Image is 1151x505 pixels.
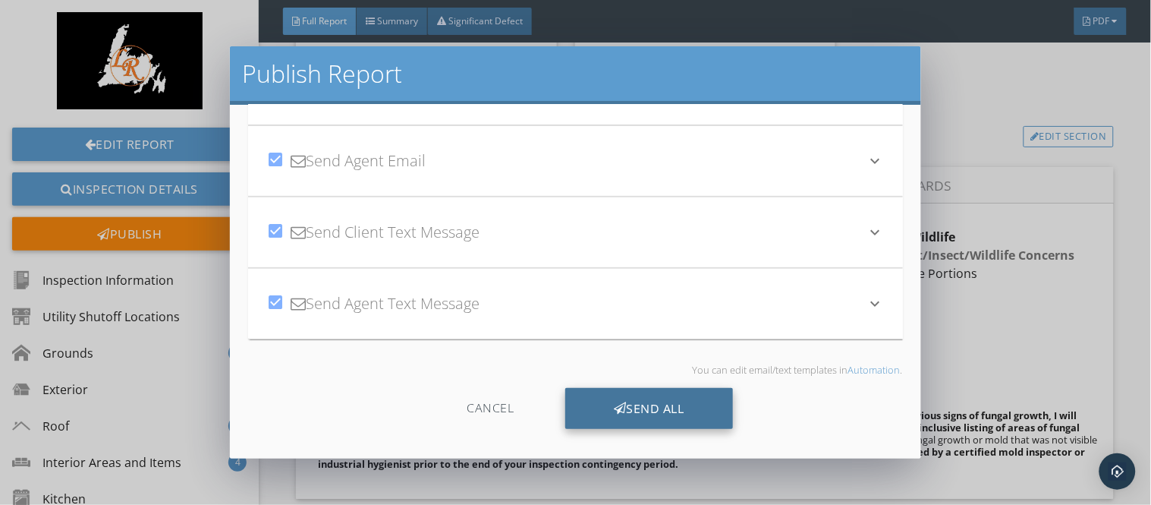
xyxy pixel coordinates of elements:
p: You can edit email/text templates in . [248,364,902,376]
a: Automation [848,363,901,377]
div: Send Agent Email [266,135,866,187]
div: Open Intercom Messenger [1099,453,1136,490]
i: keyboard_arrow_down [866,295,885,313]
div: Send Client Text Message [266,207,866,258]
i: keyboard_arrow_down [866,223,885,241]
h2: Publish Report [242,58,908,89]
div: Cancel [418,388,562,429]
div: Send Agent Text Message [266,278,866,330]
i: keyboard_arrow_down [866,152,885,170]
div: Send All [565,388,733,429]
